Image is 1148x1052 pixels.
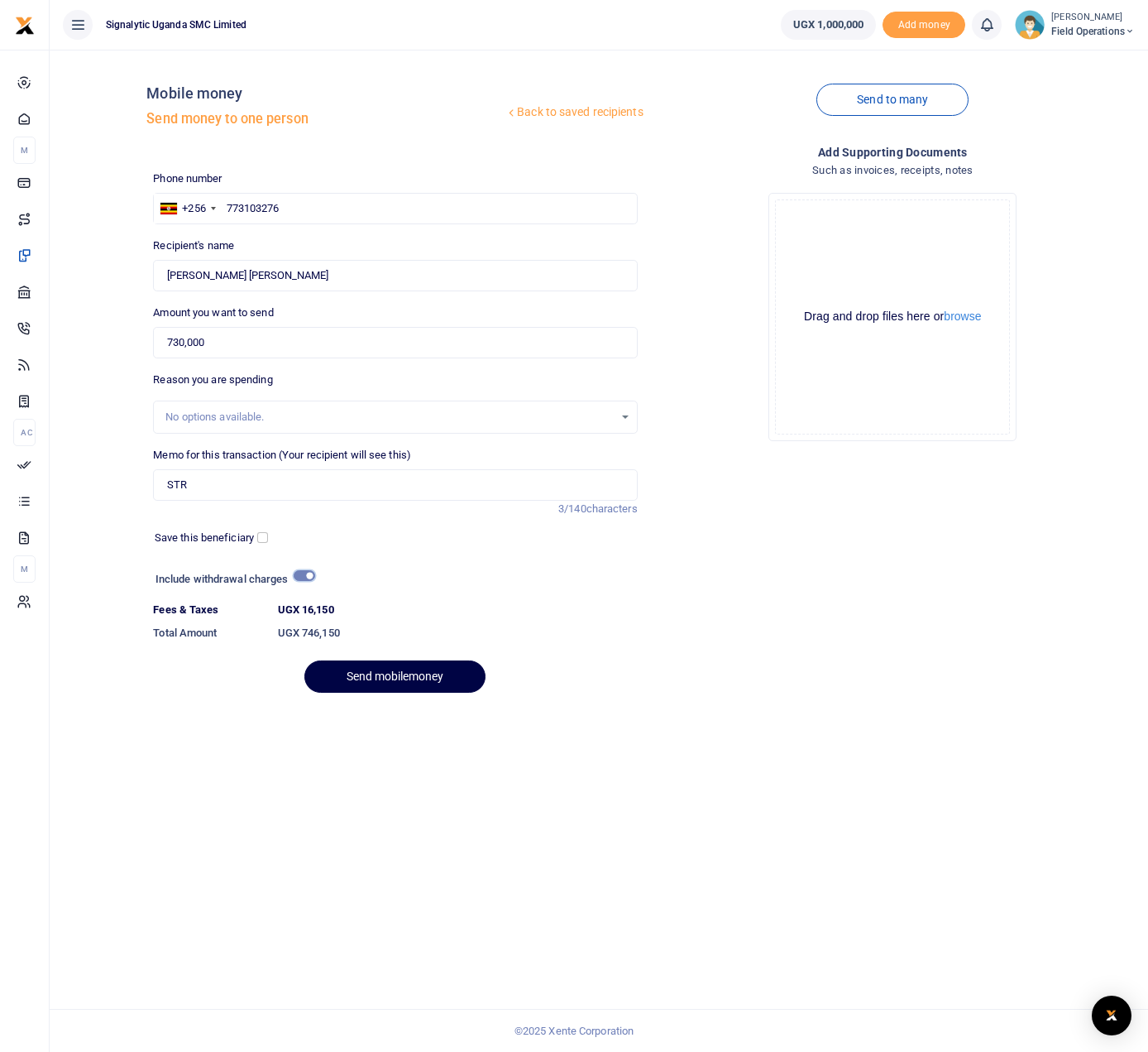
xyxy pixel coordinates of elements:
h6: Total Amount [153,627,264,640]
input: Enter phone number [153,193,637,224]
a: Back to saved recipients [505,98,644,127]
span: Signalytic Uganda SMC Limited [99,17,253,32]
a: profile-user [PERSON_NAME] Field Operations [1015,10,1135,40]
img: logo-small [15,16,35,36]
li: M [13,137,36,164]
label: Phone number [153,171,222,187]
div: Open Intercom Messenger [1092,996,1131,1035]
h4: Add supporting Documents [651,143,1135,161]
label: Save this beneficiary [155,530,254,546]
li: Wallet ballance [774,10,883,40]
div: Drag and drop files here or [776,309,1009,324]
label: UGX 16,150 [278,602,334,618]
div: Uganda: +256 [154,194,220,223]
h4: Such as invoices, receipts, notes [651,161,1135,180]
img: profile-user [1015,10,1045,40]
span: characters [586,502,638,515]
span: Add money [883,12,965,39]
input: UGX [153,327,637,358]
div: +256 [182,200,205,217]
span: UGX 1,000,000 [793,17,863,33]
h6: Include withdrawal charges [155,573,308,586]
a: Add money [883,17,965,30]
dt: Fees & Taxes [146,602,270,618]
span: 3/140 [558,502,586,515]
input: Loading name... [153,260,637,291]
input: Enter extra information [153,469,637,501]
button: browse [944,310,981,322]
h5: Send money to one person [146,111,505,127]
label: Amount you want to send [153,305,273,321]
div: File Uploader [768,193,1016,441]
span: Field Operations [1051,24,1135,39]
div: No options available. [165,409,613,425]
h6: UGX 746,150 [278,627,638,640]
label: Reason you are spending [153,372,272,388]
h4: Mobile money [146,84,505,103]
label: Memo for this transaction (Your recipient will see this) [153,447,411,464]
a: UGX 1,000,000 [781,10,876,40]
a: Send to many [816,84,969,116]
a: logo-small logo-large logo-large [15,18,35,31]
button: Send mobilemoney [304,661,486,693]
li: Toup your wallet [883,12,965,39]
label: Recipient's name [153,238,234,254]
li: M [13,555,36,583]
small: [PERSON_NAME] [1051,11,1135,25]
li: Ac [13,419,36,446]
